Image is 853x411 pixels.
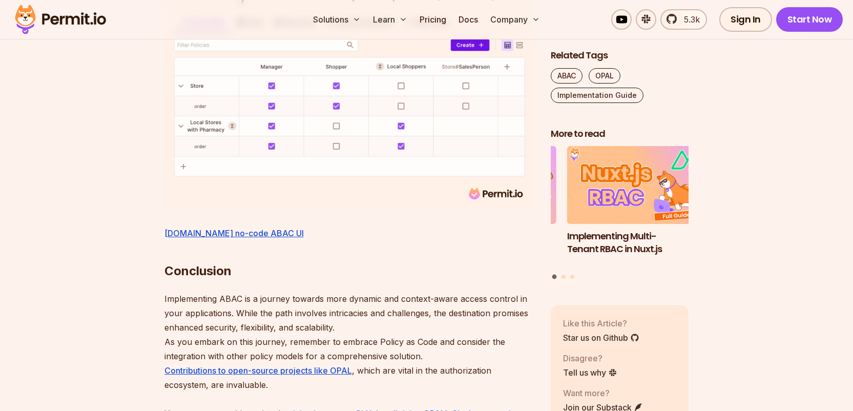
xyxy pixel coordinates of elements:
p: Disagree? [563,352,617,364]
h2: More to read [551,128,689,140]
button: Solutions [309,9,365,30]
h2: Related Tags [551,49,689,62]
button: Go to slide 2 [561,275,566,279]
h3: Implementing Multi-Tenant RBAC in Nuxt.js [567,230,705,256]
p: Like this Article? [563,317,639,330]
img: Policy-Based Access Control (PBAC) Isn’t as Great as You Think [418,147,556,224]
a: Implementation Guide [551,88,643,103]
a: Tell us why [563,366,617,379]
p: Want more? [563,387,643,399]
button: Learn [369,9,411,30]
a: ABAC [551,68,582,84]
a: Start Now [776,7,843,32]
a: OPAL [589,68,620,84]
a: [DOMAIN_NAME] no-code ABAC UI [164,228,304,238]
button: Go to slide 1 [552,275,557,279]
img: Permit logo [10,2,111,37]
span: 5.3k [678,13,700,26]
a: Sign In [719,7,772,32]
a: Implementing Multi-Tenant RBAC in Nuxt.jsImplementing Multi-Tenant RBAC in Nuxt.js [567,147,705,269]
img: Implementing Multi-Tenant RBAC in Nuxt.js [567,147,705,224]
strong: Conclusion [164,263,232,278]
a: Contributions to open-source projects like OPAL [164,365,352,376]
a: Pricing [415,9,450,30]
div: Posts [551,147,689,281]
button: Company [486,9,544,30]
a: 5.3k [660,9,707,30]
a: Star us on Github [563,332,639,344]
li: 3 of 3 [418,147,556,269]
li: 1 of 3 [567,147,705,269]
a: Docs [454,9,482,30]
button: Go to slide 3 [570,275,574,279]
h3: Policy-Based Access Control (PBAC) Isn’t as Great as You Think [418,230,556,268]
